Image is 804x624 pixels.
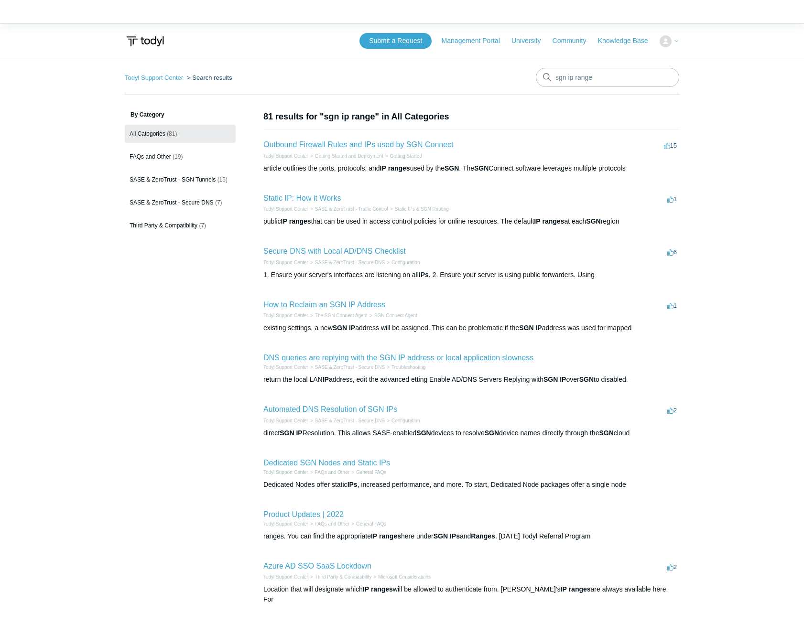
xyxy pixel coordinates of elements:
li: Third Party & Compatibility [308,573,371,581]
em: SGN [474,164,489,172]
a: Outbound Firewall Rules and IPs used by SGN Connect [263,140,454,149]
a: FAQs and Other (19) [125,148,236,166]
a: Submit a Request [359,33,432,49]
span: 1 [667,195,677,203]
li: Configuration [385,417,420,424]
a: All Categories (81) [125,125,236,143]
li: Todyl Support Center [263,417,308,424]
span: (7) [215,199,222,206]
li: General FAQs [349,469,386,476]
em: SGN [586,217,600,225]
div: existing settings, a new address will be assigned. This can be problematic if the address was use... [263,323,679,333]
em: SGN [579,376,594,383]
em: IP [281,217,287,225]
a: How to Reclaim an SGN IP Address [263,301,385,309]
li: Todyl Support Center [263,469,308,476]
a: Configuration [391,418,420,423]
em: ranges [569,585,591,593]
span: (7) [199,222,206,229]
em: Ranges [471,532,495,540]
a: Troubleshooting [391,365,425,370]
a: General FAQs [356,470,386,475]
a: Todyl Support Center [263,260,308,265]
h3: By Category [125,110,236,119]
li: Configuration [385,259,420,266]
em: IP [534,217,540,225]
em: ranges [388,164,410,172]
a: Secure DNS with Local AD/DNS Checklist [263,247,406,255]
em: SGN [485,429,499,437]
h1: 81 results for "sgn ip range" in All Categories [263,110,679,123]
em: IP [296,429,302,437]
em: ranges [542,217,564,225]
em: IPs [419,271,429,279]
a: Knowledge Base [598,36,658,46]
li: FAQs and Other [308,469,349,476]
a: Todyl Support Center [125,74,183,81]
em: IP [561,585,567,593]
span: 1 [667,302,677,309]
div: public that can be used in access control policies for online resources. The default at each region [263,216,679,226]
li: FAQs and Other [308,520,349,527]
li: Todyl Support Center [263,364,308,371]
span: FAQs and Other [130,153,171,160]
a: University [511,36,550,46]
li: Todyl Support Center [263,152,308,160]
em: ranges [379,532,401,540]
em: IP [380,164,386,172]
li: Todyl Support Center [263,573,308,581]
li: Todyl Support Center [263,259,308,266]
a: Getting Started [390,153,422,159]
li: Todyl Support Center [125,74,185,81]
em: IPs [348,481,358,488]
a: Third Party & Compatibility [315,574,371,580]
span: 15 [664,142,677,149]
li: Static IPs & SGN Routing [388,205,449,213]
div: direct Resolution. This allows SASE-enabled devices to resolve device names directly through the ... [263,428,679,438]
span: All Categories [130,130,165,137]
div: Location that will designate which will be allowed to authenticate from. [PERSON_NAME]’s are alwa... [263,584,679,604]
li: Troubleshooting [385,364,425,371]
span: (81) [167,130,177,137]
em: SGN [445,164,459,172]
a: SASE & ZeroTrust - Traffic Control [315,206,388,212]
a: SASE & ZeroTrust - Secure DNS [315,260,385,265]
a: Microsoft Considerations [378,574,431,580]
li: Todyl Support Center [263,520,308,527]
a: Configuration [391,260,420,265]
span: 6 [667,248,677,256]
em: SGN IPs [434,532,460,540]
img: Todyl Support Center Help Center home page [125,32,165,50]
li: SASE & ZeroTrust - Secure DNS [308,364,385,371]
a: FAQs and Other [315,470,349,475]
a: General FAQs [356,521,386,527]
a: Todyl Support Center [263,206,308,212]
span: (19) [173,153,183,160]
li: SGN Connect Agent [368,312,417,319]
span: 2 [667,407,677,414]
a: Dedicated SGN Nodes and Static IPs [263,459,390,467]
li: Microsoft Considerations [371,573,431,581]
a: SASE & ZeroTrust - Secure DNS [315,418,385,423]
li: Todyl Support Center [263,312,308,319]
a: The SGN Connect Agent [315,313,368,318]
a: SASE & ZeroTrust - Secure DNS [315,365,385,370]
li: General FAQs [349,520,386,527]
a: Todyl Support Center [263,365,308,370]
em: SGN [333,324,347,332]
div: return the local LAN address, edit the advanced etting Enable AD/DNS Servers Replying with over t... [263,375,679,385]
span: 2 [667,563,677,570]
a: Static IPs & SGN Routing [394,206,448,212]
li: Getting Started and Deployment [308,152,383,160]
div: ranges. You can find the appropriate here under and . [DATE] Todyl Referral Program [263,531,679,541]
a: Todyl Support Center [263,418,308,423]
span: SASE & ZeroTrust - SGN Tunnels [130,176,216,183]
li: SASE & ZeroTrust - Secure DNS [308,259,385,266]
em: IP [560,376,566,383]
a: DNS queries are replying with the SGN IP address or local application slowness [263,354,533,362]
a: SASE & ZeroTrust - SGN Tunnels (15) [125,171,236,189]
em: SGN [519,324,533,332]
a: Getting Started and Deployment [315,153,383,159]
span: Third Party & Compatibility [130,222,197,229]
em: SGN [599,429,613,437]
